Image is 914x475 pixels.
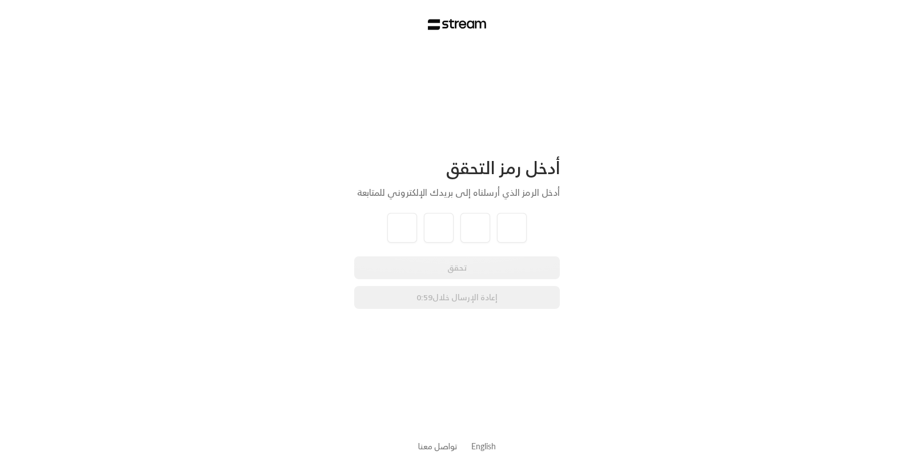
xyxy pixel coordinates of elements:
div: أدخل رمز التحقق [354,157,560,179]
button: تواصل معنا [418,440,458,452]
a: تواصل معنا [418,439,458,453]
img: Stream Logo [428,19,487,30]
a: English [471,436,496,457]
div: أدخل الرمز الذي أرسلناه إلى بريدك الإلكتروني للمتابعة [354,186,560,199]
